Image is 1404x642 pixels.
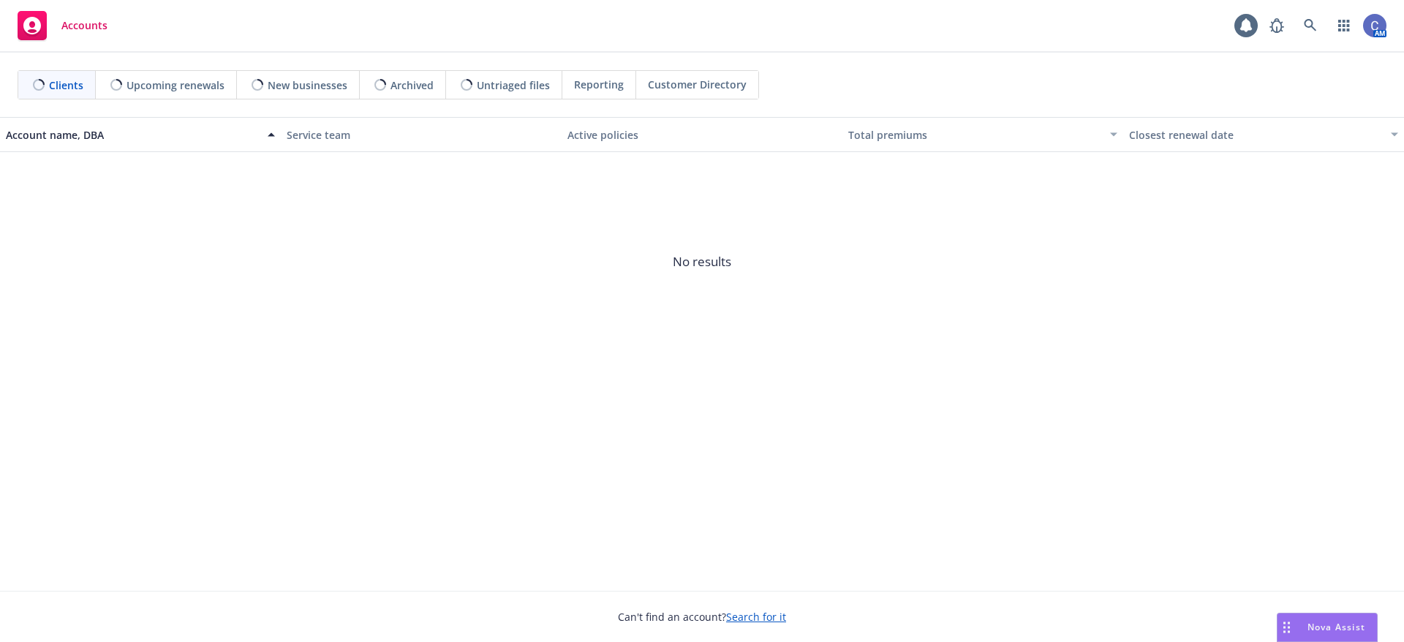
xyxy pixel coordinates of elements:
a: Accounts [12,5,113,46]
a: Search [1296,11,1325,40]
a: Switch app [1329,11,1359,40]
span: New businesses [268,78,347,93]
div: Total premiums [848,127,1101,143]
button: Service team [281,117,562,152]
span: Archived [390,78,434,93]
span: Clients [49,78,83,93]
a: Report a Bug [1262,11,1291,40]
button: Total premiums [842,117,1123,152]
div: Service team [287,127,556,143]
span: Accounts [61,20,107,31]
span: Nova Assist [1307,621,1365,633]
div: Drag to move [1277,613,1296,641]
button: Closest renewal date [1123,117,1404,152]
span: Reporting [574,77,624,92]
span: Can't find an account? [618,609,786,624]
img: photo [1363,14,1386,37]
button: Nova Assist [1277,613,1378,642]
div: Account name, DBA [6,127,259,143]
span: Customer Directory [648,77,747,92]
button: Active policies [562,117,842,152]
div: Closest renewal date [1129,127,1382,143]
a: Search for it [726,610,786,624]
div: Active policies [567,127,837,143]
span: Untriaged files [477,78,550,93]
span: Upcoming renewals [127,78,224,93]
